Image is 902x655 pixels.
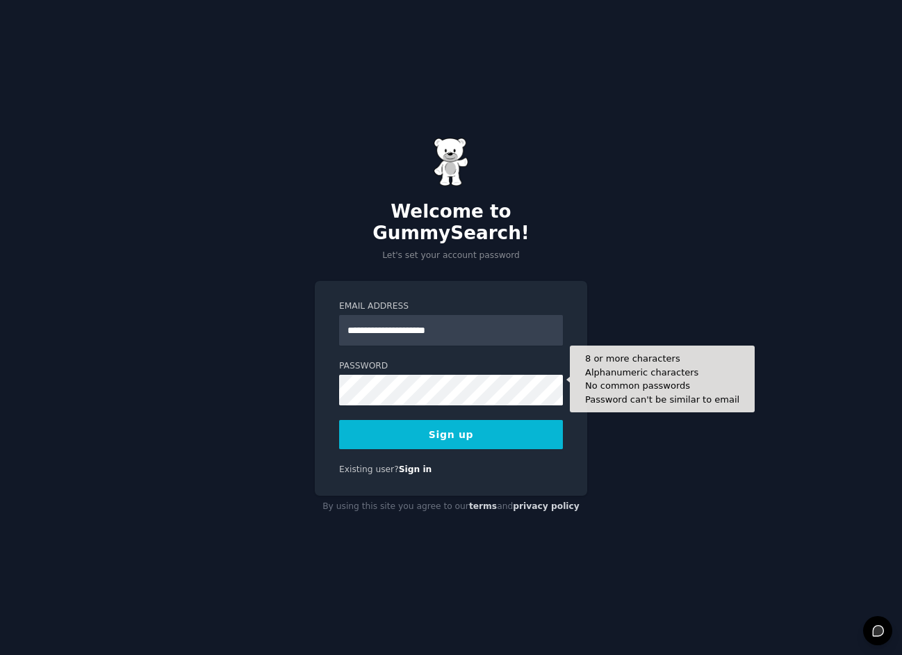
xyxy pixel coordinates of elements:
p: Let's set your account password [315,250,587,262]
button: Sign up [339,420,563,449]
a: Sign in [399,464,432,474]
label: Password [339,360,563,373]
a: privacy policy [513,501,580,511]
h2: Welcome to GummySearch! [315,201,587,245]
span: Existing user? [339,464,399,474]
label: Email Address [339,300,563,313]
img: Gummy Bear [434,138,468,186]
div: By using this site you agree to our and [315,496,587,518]
a: terms [469,501,497,511]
